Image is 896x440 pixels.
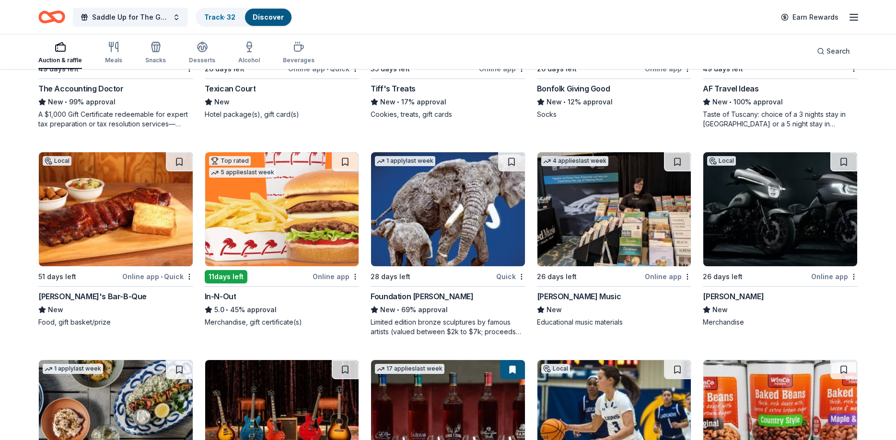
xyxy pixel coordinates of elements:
[371,96,525,108] div: 17% approval
[703,152,857,266] img: Image for Dallas Harley-Davidson
[547,96,562,108] span: New
[645,271,691,282] div: Online app
[375,156,435,166] div: 1 apply last week
[38,6,65,28] a: Home
[238,37,260,69] button: Alcohol
[380,96,396,108] span: New
[209,156,251,166] div: Top rated
[283,56,314,64] div: Beverages
[205,152,360,327] a: Image for In-N-OutTop rated5 applieslast week11days leftOnline appIn-N-Out5.0•45% approvalMerchan...
[205,317,360,327] div: Merchandise, gift certificate(s)
[537,83,610,94] div: Bonfolk Giving Good
[38,110,193,129] div: A $1,000 Gift Certificate redeemable for expert tax preparation or tax resolution services—recipi...
[205,291,236,302] div: In-N-Out
[38,83,124,94] div: The Accounting Doctor
[712,96,728,108] span: New
[730,98,732,106] span: •
[209,168,276,178] div: 5 applies last week
[371,317,525,337] div: Limited edition bronze sculptures by famous artists (valued between $2k to $7k; proceeds will spl...
[39,152,193,266] img: Image for Soulman's Bar-B-Que
[809,42,858,61] button: Search
[326,65,328,73] span: •
[145,37,166,69] button: Snacks
[48,304,63,316] span: New
[397,98,400,106] span: •
[371,110,525,119] div: Cookies, treats, gift cards
[703,152,858,327] a: Image for Dallas Harley-DavidsonLocal26 days leftOnline app[PERSON_NAME]NewMerchandise
[214,96,230,108] span: New
[537,152,692,327] a: Image for Alfred Music4 applieslast week26 days leftOnline app[PERSON_NAME] MusicNewEducational m...
[189,56,215,64] div: Desserts
[826,45,850,57] span: Search
[547,304,562,316] span: New
[205,304,360,316] div: 45% approval
[537,317,692,327] div: Educational music materials
[313,271,359,282] div: Online app
[537,152,691,266] img: Image for Alfred Music
[371,271,410,282] div: 28 days left
[703,96,858,108] div: 100% approval
[196,8,292,27] button: Track· 32Discover
[38,37,82,69] button: Auction & raffle
[253,13,284,21] a: Discover
[703,317,858,327] div: Merchandise
[703,271,743,282] div: 26 days left
[105,37,122,69] button: Meals
[496,271,525,282] div: Quick
[283,37,314,69] button: Beverages
[122,271,193,282] div: Online app Quick
[703,291,764,302] div: [PERSON_NAME]
[537,271,577,282] div: 26 days left
[541,156,608,166] div: 4 applies last week
[371,152,525,337] a: Image for Foundation Michelangelo1 applylast week28 days leftQuickFoundation [PERSON_NAME]New•69%...
[38,317,193,327] div: Food, gift basket/prize
[214,304,224,316] span: 5.0
[145,56,166,64] div: Snacks
[371,304,525,316] div: 69% approval
[703,83,758,94] div: AF Travel Ideas
[775,9,844,26] a: Earn Rewards
[205,270,247,283] div: 11 days left
[371,83,416,94] div: Tiff's Treats
[38,291,147,302] div: [PERSON_NAME]'s Bar-B-Que
[189,37,215,69] button: Desserts
[712,304,728,316] span: New
[541,364,570,373] div: Local
[537,96,692,108] div: 12% approval
[205,110,360,119] div: Hotel package(s), gift card(s)
[537,291,621,302] div: [PERSON_NAME] Music
[105,56,122,64] div: Meals
[38,96,193,108] div: 99% approval
[38,271,76,282] div: 51 days left
[226,306,228,314] span: •
[375,364,444,374] div: 17 applies last week
[371,291,473,302] div: Foundation [PERSON_NAME]
[204,13,235,21] a: Track· 32
[205,152,359,266] img: Image for In-N-Out
[38,152,193,327] a: Image for Soulman's Bar-B-QueLocal51 days leftOnline app•Quick[PERSON_NAME]'s Bar-B-QueNewFood, g...
[48,96,63,108] span: New
[371,152,525,266] img: Image for Foundation Michelangelo
[161,273,163,281] span: •
[707,156,736,166] div: Local
[65,98,67,106] span: •
[380,304,396,316] span: New
[92,11,169,23] span: Saddle Up for The Guild
[397,306,400,314] span: •
[43,364,103,374] div: 1 apply last week
[38,56,82,64] div: Auction & raffle
[537,110,692,119] div: Socks
[811,271,858,282] div: Online app
[73,8,188,27] button: Saddle Up for The Guild
[563,98,566,106] span: •
[205,83,256,94] div: Texican Court
[43,156,71,166] div: Local
[703,110,858,129] div: Taste of Tuscany: choice of a 3 nights stay in [GEOGRAPHIC_DATA] or a 5 night stay in [GEOGRAPHIC...
[238,56,260,64] div: Alcohol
